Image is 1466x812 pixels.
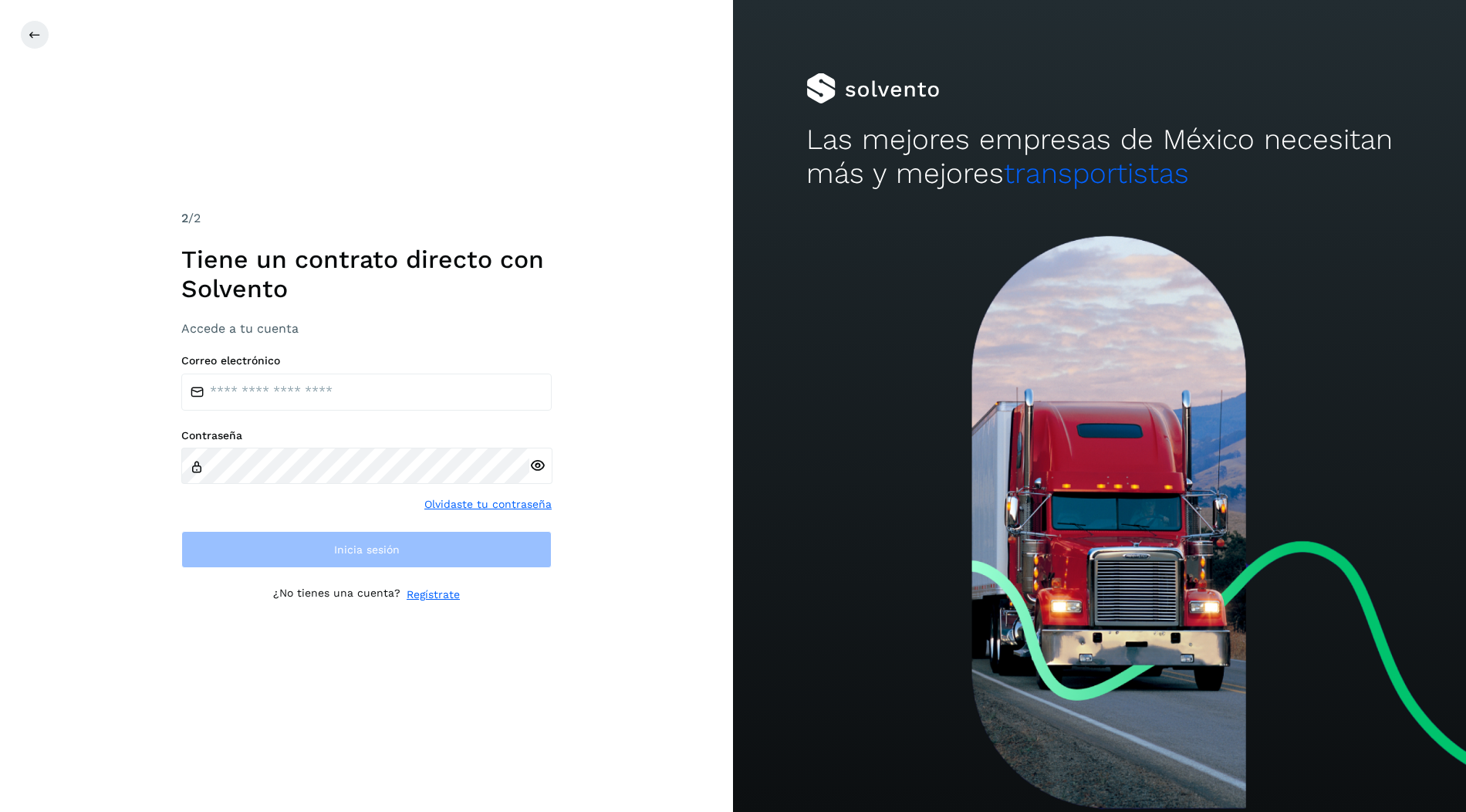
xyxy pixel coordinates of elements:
a: Regístrate [407,587,460,603]
h1: Tiene un contrato directo con Solvento [181,245,552,304]
span: transportistas [1004,157,1189,190]
label: Correo electrónico [181,354,552,367]
button: Inicia sesión [181,531,552,568]
p: ¿No tienes una cuenta? [273,587,400,603]
h2: Las mejores empresas de México necesitan más y mejores [806,123,1393,191]
a: Olvidaste tu contraseña [424,496,552,513]
span: Inicia sesión [334,544,400,555]
label: Contraseña [181,429,552,442]
div: /2 [181,209,552,228]
span: 2 [181,211,188,225]
h3: Accede a tu cuenta [181,321,552,336]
